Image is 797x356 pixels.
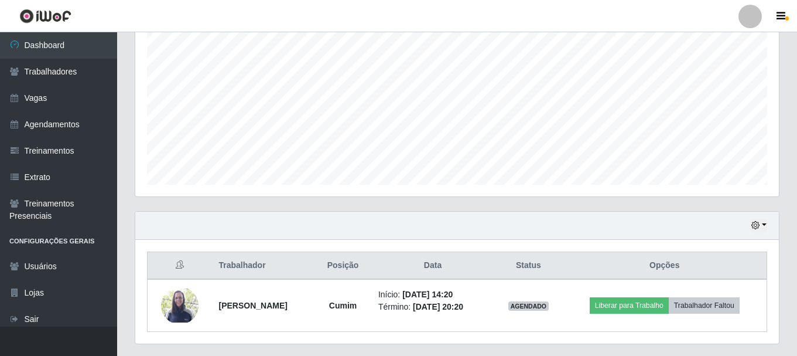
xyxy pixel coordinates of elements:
img: CoreUI Logo [19,9,71,23]
th: Data [371,252,494,280]
time: [DATE] 14:20 [402,290,453,299]
button: Trabalhador Faltou [669,297,740,314]
li: Término: [378,301,487,313]
time: [DATE] 20:20 [413,302,463,311]
span: AGENDADO [508,301,549,311]
th: Status [494,252,562,280]
img: 1751565100941.jpeg [161,289,199,323]
strong: Cumim [329,301,357,310]
button: Liberar para Trabalho [590,297,669,314]
strong: [PERSON_NAME] [218,301,287,310]
li: Início: [378,289,487,301]
th: Posição [314,252,371,280]
th: Trabalhador [211,252,314,280]
th: Opções [563,252,767,280]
